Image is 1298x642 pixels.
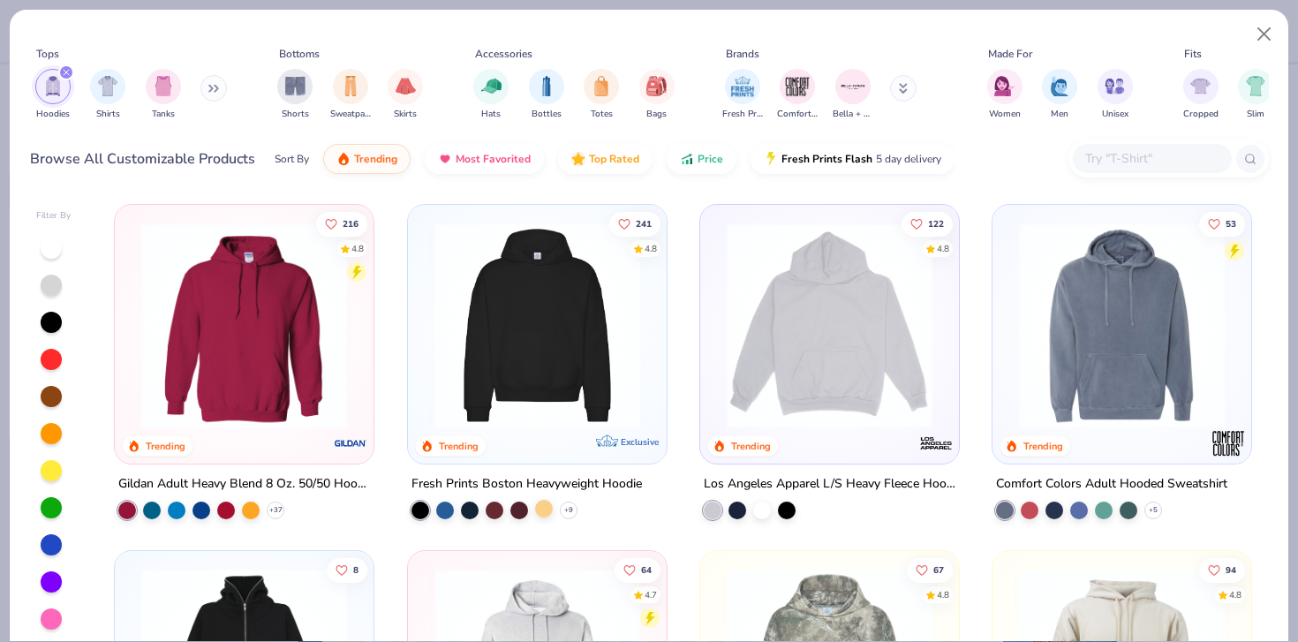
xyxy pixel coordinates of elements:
[90,69,125,121] button: filter button
[1246,76,1265,96] img: Slim Image
[426,223,649,428] img: 91acfc32-fd48-4d6b-bdad-a4c1a30ac3fc
[764,152,778,166] img: flash.gif
[989,108,1021,121] span: Women
[438,152,452,166] img: most_fav.gif
[537,76,556,96] img: Bottles Image
[98,76,118,96] img: Shirts Image
[996,473,1227,495] div: Comfort Colors Adult Hooded Sweatshirt
[279,46,320,62] div: Bottoms
[639,69,675,121] div: filter for Bags
[729,73,756,100] img: Fresh Prints Image
[36,46,59,62] div: Tops
[481,108,501,121] span: Hats
[840,73,866,100] img: Bella + Canvas Image
[316,211,367,236] button: Like
[43,76,63,96] img: Hoodies Image
[698,152,723,166] span: Price
[1184,46,1202,62] div: Fits
[751,144,955,174] button: Fresh Prints Flash5 day delivery
[987,69,1023,121] button: filter button
[388,69,423,121] div: filter for Skirts
[90,69,125,121] div: filter for Shirts
[933,566,944,575] span: 67
[456,152,531,166] span: Most Favorited
[354,152,397,166] span: Trending
[336,152,351,166] img: trending.gif
[591,108,613,121] span: Totes
[777,69,818,121] button: filter button
[411,473,642,495] div: Fresh Prints Boston Heavyweight Hoodie
[722,69,763,121] div: filter for Fresh Prints
[277,69,313,121] div: filter for Shorts
[529,69,564,121] div: filter for Bottles
[330,69,371,121] button: filter button
[987,69,1023,121] div: filter for Women
[388,69,423,121] button: filter button
[907,558,953,583] button: Like
[275,151,309,167] div: Sort By
[323,144,411,174] button: Trending
[343,219,358,228] span: 216
[334,426,369,461] img: Gildan logo
[353,566,358,575] span: 8
[589,152,639,166] span: Top Rated
[1229,589,1241,602] div: 4.8
[722,108,763,121] span: Fresh Prints
[833,69,873,121] div: filter for Bella + Canvas
[327,558,367,583] button: Like
[1226,566,1236,575] span: 94
[1098,69,1133,121] button: filter button
[475,46,532,62] div: Accessories
[937,242,949,255] div: 4.8
[704,473,955,495] div: Los Angeles Apparel L/S Heavy Fleece Hoodie Po 14 Oz
[277,69,313,121] button: filter button
[902,211,953,236] button: Like
[784,73,811,100] img: Comfort Colors Image
[937,589,949,602] div: 4.8
[833,108,873,121] span: Bella + Canvas
[1042,69,1077,121] div: filter for Men
[640,566,651,575] span: 64
[614,558,660,583] button: Like
[152,108,175,121] span: Tanks
[649,223,872,428] img: d4a37e75-5f2b-4aef-9a6e-23330c63bbc0
[876,149,941,170] span: 5 day delivery
[1226,219,1236,228] span: 53
[1247,108,1264,121] span: Slim
[118,473,370,495] div: Gildan Adult Heavy Blend 8 Oz. 50/50 Hooded Sweatshirt
[571,152,585,166] img: TopRated.gif
[592,76,611,96] img: Totes Image
[777,69,818,121] div: filter for Comfort Colors
[529,69,564,121] button: filter button
[1050,76,1069,96] img: Men Image
[1098,69,1133,121] div: filter for Unisex
[330,108,371,121] span: Sweatpants
[928,219,944,228] span: 122
[35,69,71,121] button: filter button
[918,426,954,461] img: Los Angeles Apparel logo
[1149,505,1158,516] span: + 5
[1105,76,1125,96] img: Unisex Image
[1190,76,1211,96] img: Cropped Image
[1248,18,1281,51] button: Close
[1238,69,1273,121] button: filter button
[1199,558,1245,583] button: Like
[1010,223,1234,428] img: ff9285ed-6195-4d41-bd6b-4a29e0566347
[154,76,173,96] img: Tanks Image
[96,108,120,121] span: Shirts
[481,76,502,96] img: Hats Image
[396,76,416,96] img: Skirts Image
[584,69,619,121] button: filter button
[646,76,666,96] img: Bags Image
[639,69,675,121] button: filter button
[1199,211,1245,236] button: Like
[777,108,818,121] span: Comfort Colors
[146,69,181,121] div: filter for Tanks
[941,223,1165,428] img: 7a261990-f1c3-47fe-abf2-b94cf530bb8d
[473,69,509,121] button: filter button
[351,242,364,255] div: 4.8
[722,69,763,121] button: filter button
[1183,69,1219,121] button: filter button
[532,108,562,121] span: Bottles
[1051,108,1068,121] span: Men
